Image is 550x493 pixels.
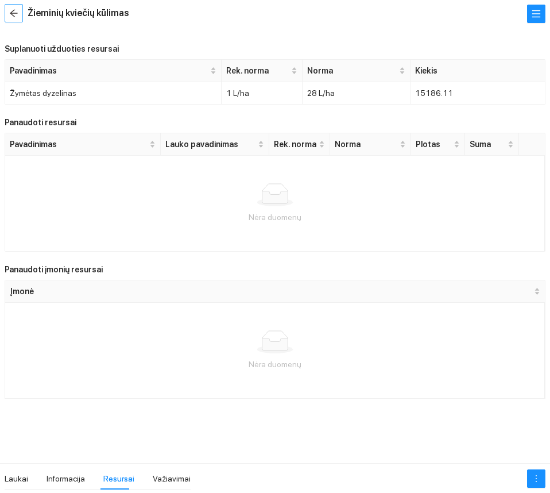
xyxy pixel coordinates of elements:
span: Suma [470,138,505,151]
td: 1 L/ha [222,82,303,105]
th: Kiekis [410,60,545,82]
span: Rek. norma [274,138,316,151]
span: 28 L/ha [307,88,335,98]
th: this column's title is Rek. norma,this column is sortable [269,133,330,156]
button: more [527,469,545,488]
div: Nėra duomenų [14,211,536,224]
th: this column's title is Suma,this column is sortable [465,133,519,156]
button: menu [527,5,545,23]
td: Žymėtas dyzelinas [5,82,222,105]
div: Informacija [47,472,85,485]
th: this column's title is Plotas,this column is sortable [411,133,465,156]
th: this column's title is Pavadinimas,this column is sortable [5,60,222,82]
span: arrow-left [5,9,22,18]
h5: Žieminių kviečių kūlimas [28,6,129,20]
th: this column's title is Norma,this column is sortable [330,133,411,156]
div: Panaudoti resursai [5,111,545,133]
span: Norma [335,138,397,151]
span: Pavadinimas [10,138,147,151]
div: Važiavimai [153,472,191,485]
span: more [528,474,545,483]
th: this column's title is Norma,this column is sortable [303,60,410,82]
span: Rek. norma [226,64,289,77]
div: Nėra duomenų [14,358,536,371]
div: Panaudoti įmonių resursai [5,259,545,280]
span: Lauko pavadinimas [165,138,255,151]
div: Resursai [103,472,134,485]
button: arrow-left [5,4,23,22]
span: Norma [307,64,397,77]
span: menu [528,9,545,18]
th: this column's title is Įmonė,this column is sortable [5,280,545,303]
th: this column's title is Lauko pavadinimas,this column is sortable [161,133,269,156]
span: Įmonė [10,285,532,298]
div: Laukai [5,472,28,485]
th: this column's title is Rek. norma,this column is sortable [222,60,303,82]
td: 15186.11 [410,82,545,105]
th: this column's title is Pavadinimas,this column is sortable [5,133,161,156]
div: Suplanuoti užduoties resursai [5,38,545,60]
span: Plotas [416,138,451,151]
span: Pavadinimas [10,64,208,77]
